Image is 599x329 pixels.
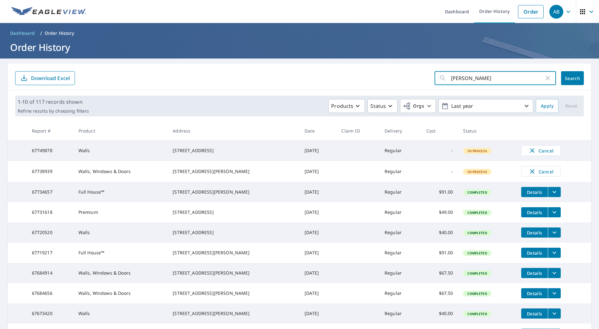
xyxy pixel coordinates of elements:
[27,121,73,140] th: Report #
[73,202,168,222] td: Premium
[27,202,73,222] td: 67731618
[173,310,294,317] div: [STREET_ADDRESS][PERSON_NAME]
[380,202,421,222] td: Regular
[299,202,336,222] td: [DATE]
[521,227,548,238] button: detailsBtn-67720520
[11,7,86,16] img: EV Logo
[27,283,73,303] td: 67684656
[18,98,89,106] p: 1-10 of 117 records shown
[521,187,548,197] button: detailsBtn-67734657
[73,222,168,243] td: Walls
[525,311,544,317] span: Details
[438,99,533,113] button: Last year
[403,102,424,110] span: Orgs
[521,308,548,319] button: detailsBtn-67673420
[521,166,561,177] button: Cancel
[380,303,421,324] td: Regular
[27,263,73,283] td: 67684914
[73,140,168,161] td: Walls
[27,303,73,324] td: 67673420
[173,147,294,154] div: [STREET_ADDRESS]
[173,250,294,256] div: [STREET_ADDRESS][PERSON_NAME]
[380,263,421,283] td: Regular
[336,121,380,140] th: Claim ID
[548,308,561,319] button: filesDropdownBtn-67673420
[525,250,544,256] span: Details
[328,99,365,113] button: Products
[421,303,458,324] td: $40.00
[521,288,548,298] button: detailsBtn-67684656
[380,283,421,303] td: Regular
[421,222,458,243] td: $40.00
[521,145,561,156] button: Cancel
[548,227,561,238] button: filesDropdownBtn-67720520
[421,140,458,161] td: -
[367,99,398,113] button: Status
[548,248,561,258] button: filesDropdownBtn-67719217
[73,243,168,263] td: Full House™
[528,168,554,175] span: Cancel
[15,71,75,85] button: Download Excel
[73,182,168,202] td: Full House™
[525,290,544,296] span: Details
[173,229,294,236] div: [STREET_ADDRESS]
[518,5,544,18] a: Order
[521,207,548,217] button: detailsBtn-67731618
[421,283,458,303] td: $67.50
[451,69,544,87] input: Address, Report #, Claim ID, etc.
[464,190,491,195] span: Completed
[380,140,421,161] td: Regular
[27,222,73,243] td: 67720520
[173,209,294,215] div: [STREET_ADDRESS]
[27,182,73,202] td: 67734657
[464,149,491,153] span: In Process
[421,202,458,222] td: $49.00
[521,248,548,258] button: detailsBtn-67719217
[548,288,561,298] button: filesDropdownBtn-67684656
[299,121,336,140] th: Date
[421,182,458,202] td: $91.00
[525,209,544,215] span: Details
[421,263,458,283] td: $67.50
[464,251,491,255] span: Completed
[380,161,421,182] td: Regular
[528,147,554,154] span: Cancel
[525,270,544,276] span: Details
[173,168,294,175] div: [STREET_ADDRESS][PERSON_NAME]
[525,230,544,236] span: Details
[380,222,421,243] td: Regular
[331,102,353,110] p: Products
[31,75,70,82] p: Download Excel
[8,28,38,38] a: Dashboard
[168,121,299,140] th: Address
[380,182,421,202] td: Regular
[73,161,168,182] td: Walls, Windows & Doors
[421,161,458,182] td: -
[400,99,436,113] button: Orgs
[40,29,42,37] li: /
[299,140,336,161] td: [DATE]
[73,303,168,324] td: Walls
[458,121,516,140] th: Status
[10,30,35,36] span: Dashboard
[464,210,491,215] span: Completed
[421,121,458,140] th: Cost
[541,102,553,110] span: Apply
[8,28,591,38] nav: breadcrumb
[464,170,491,174] span: In Process
[73,283,168,303] td: Walls, Windows & Doors
[299,161,336,182] td: [DATE]
[299,303,336,324] td: [DATE]
[18,108,89,114] p: Refine results by choosing filters
[73,263,168,283] td: Walls, Windows & Doors
[370,102,386,110] p: Status
[299,222,336,243] td: [DATE]
[566,75,579,81] span: Search
[380,121,421,140] th: Delivery
[561,71,584,85] button: Search
[421,243,458,263] td: $91.00
[73,121,168,140] th: Product
[464,312,491,316] span: Completed
[173,189,294,195] div: [STREET_ADDRESS][PERSON_NAME]
[27,140,73,161] td: 67749878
